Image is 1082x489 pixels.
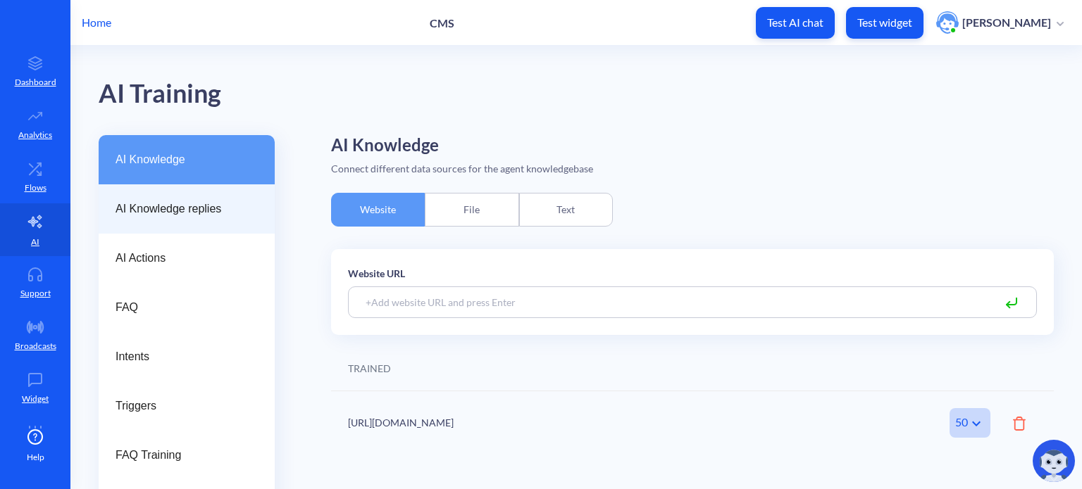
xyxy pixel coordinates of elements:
img: copilot-icon.svg [1033,440,1075,482]
p: Website URL [348,266,1037,281]
p: Support [20,287,51,300]
a: AI Actions [99,234,275,283]
a: AI Knowledge [99,135,275,184]
span: AI Actions [116,250,247,267]
p: CMS [430,16,454,30]
input: +Add website URL and press Enter [348,286,1037,318]
div: 50 [950,408,990,438]
span: AI Knowledge [116,151,247,168]
p: Home [82,14,111,31]
span: FAQ [116,299,247,316]
a: AI Knowledge replies [99,184,275,234]
p: AI [31,236,39,248]
div: File [425,193,518,227]
div: TRAINED [348,361,391,376]
a: Intents [99,332,275,381]
a: Triggers [99,381,275,431]
button: user photo[PERSON_NAME] [929,10,1071,35]
p: Analytics [18,129,52,141]
a: FAQ [99,283,275,332]
span: AI Knowledge replies [116,201,247,217]
div: Website [331,193,425,227]
span: Triggers [116,398,247,414]
button: Test widget [846,7,924,39]
p: Dashboard [15,76,56,89]
a: FAQ Training [99,431,275,480]
h2: AI Knowledge [331,135,1054,155]
img: user photo [936,11,959,34]
p: Test widget [857,15,912,30]
p: Flows [25,182,46,194]
span: Intents [116,348,247,365]
span: FAQ Training [116,447,247,464]
div: AI Training [99,74,221,114]
div: [URL][DOMAIN_NAME] [348,415,885,430]
div: Text [519,193,613,227]
div: Connect different data sources for the agent knowledgebase [331,161,1054,176]
p: Broadcasts [15,340,56,353]
p: Test AI chat [767,15,823,30]
p: Widget [22,393,49,405]
p: [PERSON_NAME] [962,15,1051,30]
span: Help [27,451,44,464]
button: Test AI chat [756,7,835,39]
